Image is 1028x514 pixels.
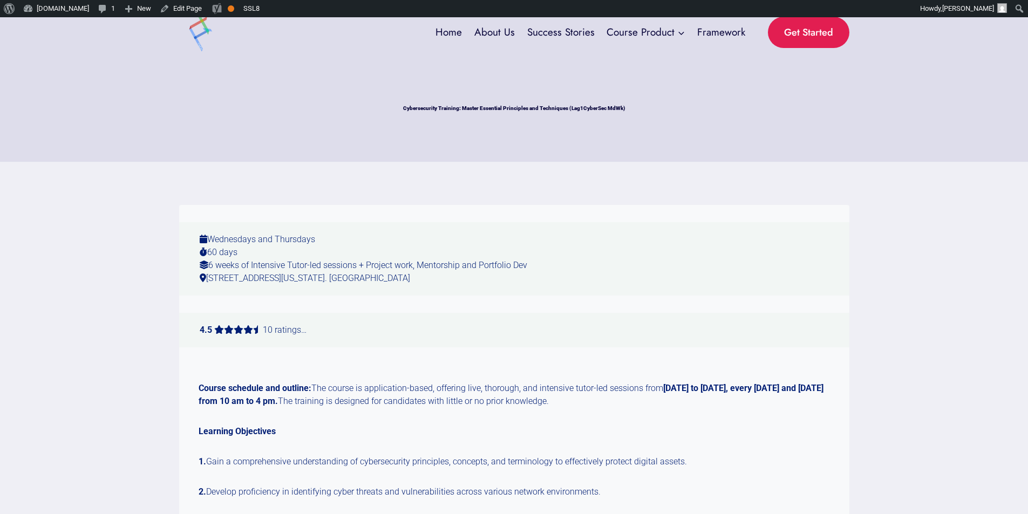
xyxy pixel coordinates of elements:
p: The course is application-based, offering live, thorough, and intensive tutor-led sessions from T... [199,382,830,408]
button: Child menu of Course Product [601,18,691,46]
p: Gain a comprehensive understanding of cybersecurity principles, concepts, and terminology to effe... [199,455,830,468]
a: Get Started [768,17,849,49]
strong: Learning Objectives [199,426,276,436]
nav: Primary Navigation [430,18,752,46]
a: About Us [468,18,521,46]
a: Success Stories [521,18,601,46]
strong: 4.5 [200,325,212,335]
strong: 1. [199,456,206,467]
a: Home [430,18,468,46]
img: pqplusms.com [179,11,222,54]
h1: Cybersecurity Training: Master Essential Principles and Techniques (Lag1CyberSec MdWk) [403,104,625,112]
p: Develop proficiency in identifying cyber threats and vulnerabilities across various network envir... [199,485,830,498]
p: 10 ratings… [179,313,849,347]
strong: Course schedule and outline: [199,383,311,393]
strong: 2. [199,486,206,497]
div: OK [228,5,234,12]
a: Framework [691,18,752,46]
p: Wednesdays and Thursdays 60 days 6 weeks of Intensive Tutor-led sessions + Project work, Mentorsh... [179,222,849,296]
span: [PERSON_NAME] [942,4,994,12]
